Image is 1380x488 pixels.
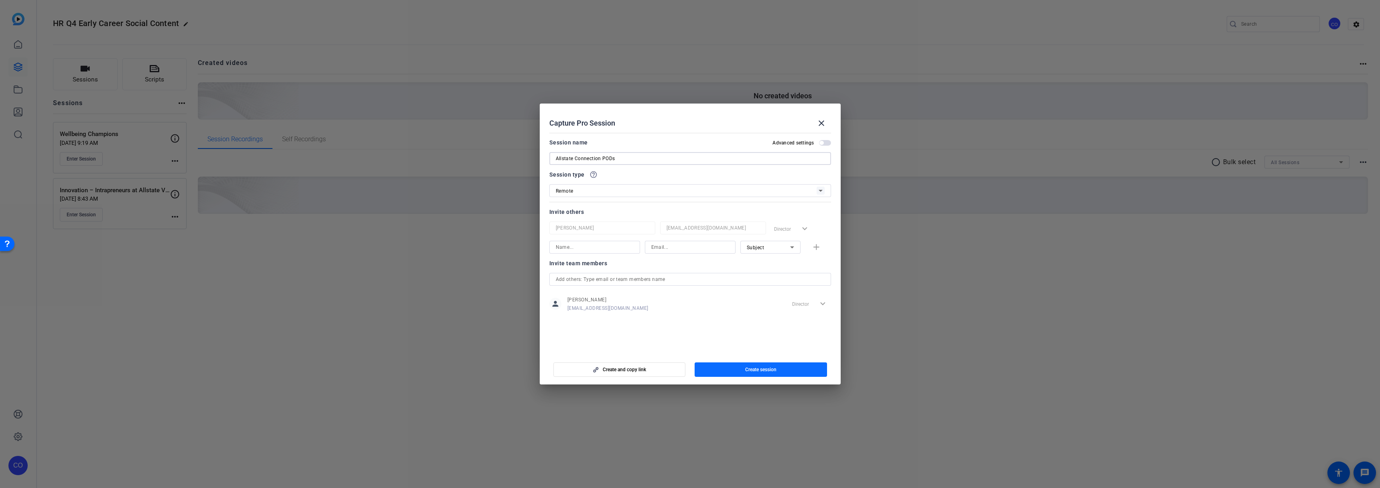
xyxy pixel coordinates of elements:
[745,366,776,373] span: Create session
[589,171,598,179] mat-icon: help_outline
[772,140,814,146] h2: Advanced settings
[556,154,825,163] input: Enter Session Name
[556,188,573,194] span: Remote
[695,362,827,377] button: Create session
[556,223,649,233] input: Name...
[549,138,588,147] div: Session name
[549,207,831,217] div: Invite others
[549,114,831,133] div: Capture Pro Session
[549,298,561,310] mat-icon: person
[567,305,648,311] span: [EMAIL_ADDRESS][DOMAIN_NAME]
[747,245,764,250] span: Subject
[556,242,634,252] input: Name...
[603,366,646,373] span: Create and copy link
[556,274,825,284] input: Add others: Type email or team members name
[549,170,585,179] span: Session type
[817,118,826,128] mat-icon: close
[667,223,760,233] input: Email...
[553,362,686,377] button: Create and copy link
[549,258,831,268] div: Invite team members
[567,297,648,303] span: [PERSON_NAME]
[651,242,729,252] input: Email...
